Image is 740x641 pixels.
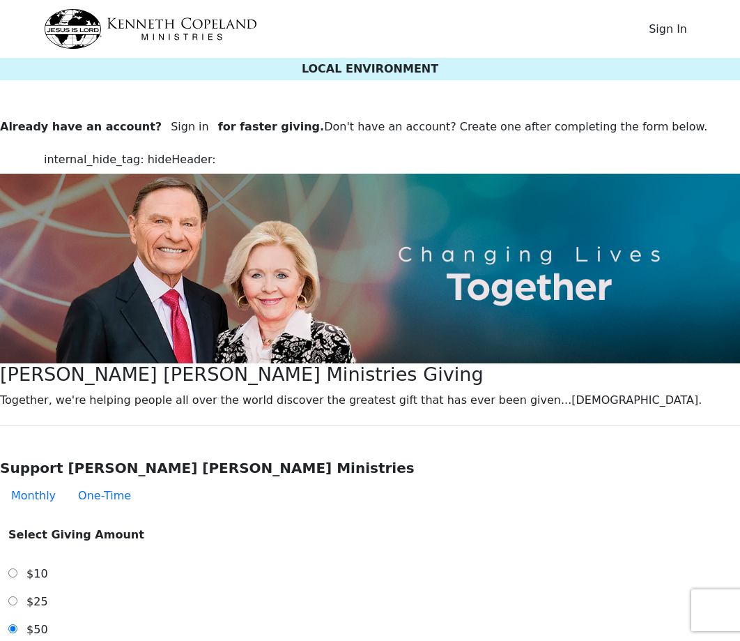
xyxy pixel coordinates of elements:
[36,151,704,174] div: internal_hide_tag: hideHeader:
[67,482,142,510] button: One-Time
[26,623,48,636] span: $50
[640,16,696,43] button: Sign In
[26,567,48,580] span: $10
[8,528,144,541] strong: Select Giving Amount
[302,62,438,75] span: LOCAL ENVIRONMENT
[26,595,48,608] span: $25
[44,9,257,49] img: kcm-header-logo.svg
[162,114,218,140] button: Sign in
